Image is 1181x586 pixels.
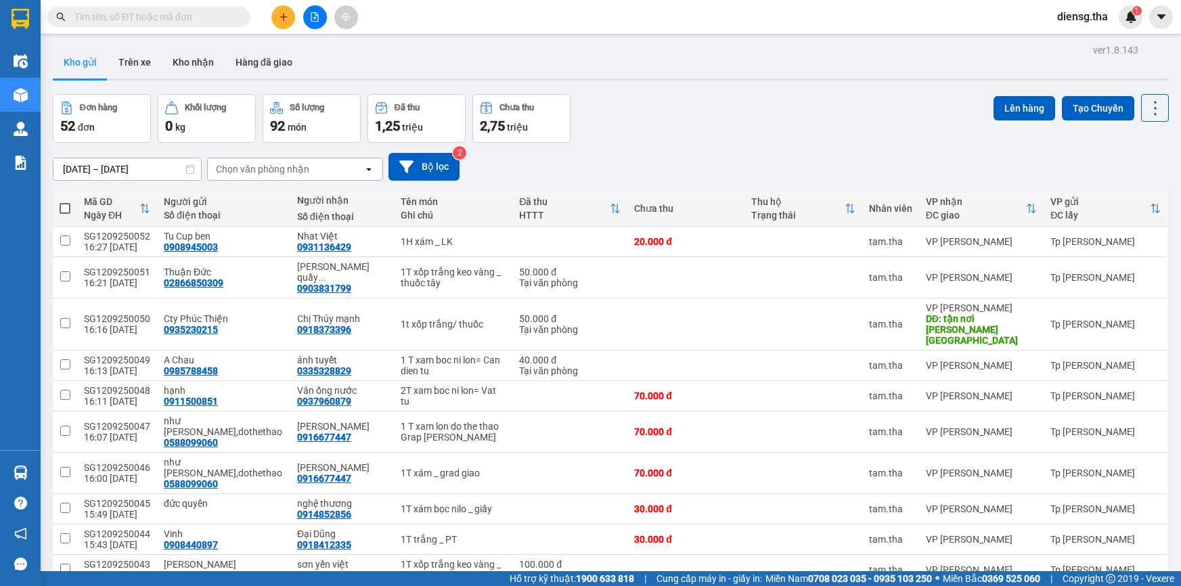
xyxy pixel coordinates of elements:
[401,503,506,514] div: 1T xám bọc nilo _ giấy
[1132,6,1142,16] sup: 1
[1134,6,1139,16] span: 1
[401,534,506,545] div: 1T trắng _ PT
[84,196,139,207] div: Mã GD
[519,570,621,581] div: Tại văn phòng
[1050,390,1161,401] div: Tp [PERSON_NAME]
[175,122,185,133] span: kg
[869,564,912,575] div: tam.tha
[84,559,150,570] div: SG1209250043
[744,191,862,227] th: Toggle SortBy
[288,122,307,133] span: món
[395,103,420,112] div: Đã thu
[297,570,351,581] div: 0913939191
[297,231,387,242] div: Nhat Việt
[401,559,506,581] div: 1T xốp trắng keo vàng _ yên
[634,503,738,514] div: 30.000 đ
[1050,360,1161,371] div: Tp [PERSON_NAME]
[401,421,506,432] div: 1 T xam lon do the thao
[1044,191,1167,227] th: Toggle SortBy
[634,203,738,214] div: Chưa thu
[634,534,738,545] div: 30.000 đ
[297,261,387,283] div: Thanh Văn_ quầy thuốc An thy
[401,355,506,376] div: 1 T xam boc ni lon= Can dien tu
[994,96,1055,120] button: Lên hàng
[14,466,28,480] img: warehouse-icon
[919,191,1044,227] th: Toggle SortBy
[14,558,27,570] span: message
[84,277,150,288] div: 16:21 [DATE]
[480,118,505,134] span: 2,75
[164,559,284,570] div: Quang BÁ
[1155,11,1167,23] span: caret-down
[1050,503,1161,514] div: Tp [PERSON_NAME]
[80,103,117,112] div: Đơn hàng
[926,302,1038,313] div: VP [PERSON_NAME]
[162,46,225,78] button: Kho nhận
[1050,272,1161,283] div: Tp [PERSON_NAME]
[84,210,139,221] div: Ngày ĐH
[164,196,284,207] div: Người gửi
[14,156,28,170] img: solution-icon
[869,272,912,283] div: tam.tha
[164,498,284,509] div: đức quyền
[926,534,1038,545] div: VP [PERSON_NAME]
[869,468,912,478] div: tam.tha
[388,153,460,181] button: Bộ lọc
[634,390,738,401] div: 70.000 đ
[310,12,319,22] span: file-add
[472,94,571,143] button: Chưa thu2,75 triệu
[164,267,284,277] div: Thuận Đức
[84,528,150,539] div: SG1209250044
[926,236,1038,247] div: VP [PERSON_NAME]
[297,421,387,432] div: Trung Phạm
[84,421,150,432] div: SG1209250047
[519,267,621,277] div: 50.000 đ
[303,5,327,29] button: file-add
[297,313,387,324] div: Chị Thúy mạnh
[270,118,285,134] span: 92
[297,528,387,539] div: Đại Dũng
[926,196,1027,207] div: VP nhận
[926,503,1038,514] div: VP [PERSON_NAME]
[1050,426,1161,437] div: Tp [PERSON_NAME]
[1106,574,1115,583] span: copyright
[341,12,351,22] span: aim
[751,196,844,207] div: Thu hộ
[869,203,912,214] div: Nhân viên
[164,355,284,365] div: A Chau
[225,46,303,78] button: Hàng đã giao
[164,365,218,376] div: 0985788458
[84,324,150,335] div: 16:16 [DATE]
[1046,8,1119,25] span: diensg.tha
[510,571,634,586] span: Hỗ trợ kỹ thuật:
[84,267,150,277] div: SG1209250051
[164,210,284,221] div: Số điện thoại
[401,236,506,247] div: 1H xám _ LK
[453,146,466,160] sup: 2
[1050,571,1052,586] span: |
[869,236,912,247] div: tam.tha
[297,365,351,376] div: 0335328829
[926,426,1038,437] div: VP [PERSON_NAME]
[84,432,150,443] div: 16:07 [DATE]
[634,468,738,478] div: 70.000 đ
[216,162,309,176] div: Chọn văn phòng nhận
[401,432,506,443] div: Grap Phuong Giao
[512,191,627,227] th: Toggle SortBy
[1125,11,1137,23] img: icon-new-feature
[158,94,256,143] button: Khối lượng0kg
[84,385,150,396] div: SG1209250048
[164,313,284,324] div: Cty Phúc Thiện
[634,236,738,247] div: 20.000 đ
[84,365,150,376] div: 16:13 [DATE]
[808,573,932,584] strong: 0708 023 035 - 0935 103 250
[14,527,27,540] span: notification
[869,360,912,371] div: tam.tha
[14,497,27,510] span: question-circle
[401,210,506,221] div: Ghi chú
[297,283,351,294] div: 0903831799
[14,88,28,102] img: warehouse-icon
[164,528,284,539] div: Vinh
[943,571,1040,586] span: Miền Bắc
[84,509,150,520] div: 15:49 [DATE]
